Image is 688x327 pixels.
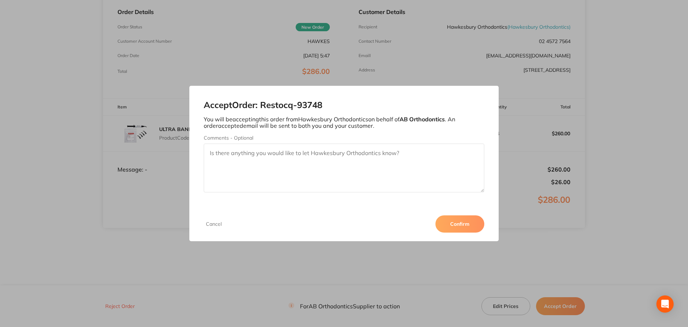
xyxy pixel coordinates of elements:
[204,221,224,227] button: Cancel
[204,135,485,141] label: Comments - Optional
[656,295,674,313] div: Open Intercom Messenger
[204,116,485,129] p: You will be accepting this order from Hawkesbury Orthodontics on behalf of . An order accepted em...
[435,215,484,233] button: Confirm
[204,100,485,110] h2: Accept Order: Restocq- 93748
[400,116,445,123] b: AB Orthodontics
